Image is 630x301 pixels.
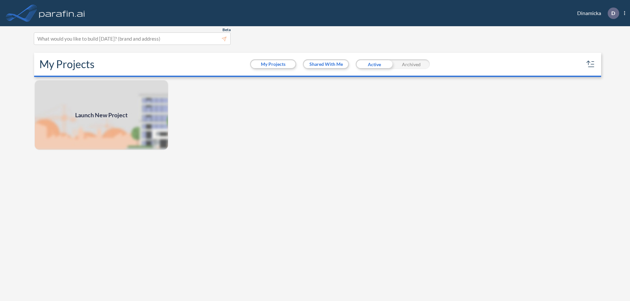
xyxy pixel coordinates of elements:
[304,60,348,68] button: Shared With Me
[38,7,86,20] img: logo
[393,59,430,69] div: Archived
[585,59,596,69] button: sort
[39,58,94,70] h2: My Projects
[34,80,169,150] a: Launch New Project
[75,111,128,120] span: Launch New Project
[34,80,169,150] img: add
[611,10,615,16] p: D
[356,59,393,69] div: Active
[222,27,231,32] span: Beta
[567,8,625,19] div: Dinamicka
[251,60,295,68] button: My Projects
